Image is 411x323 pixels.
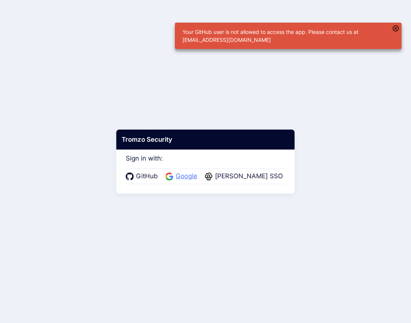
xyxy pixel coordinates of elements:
[173,171,199,181] span: Google
[165,171,199,181] a: Google
[134,171,160,181] span: GitHub
[205,171,285,181] a: [PERSON_NAME] SSO
[126,171,160,181] a: GitHub
[126,144,285,184] div: Sign in with:
[213,171,285,181] span: [PERSON_NAME] SSO
[179,25,385,47] div: Your GitHub user is not allowed to access the app. Please contact us at [EMAIL_ADDRESS][DOMAIN_NAME]
[116,129,295,150] div: Tromzo Security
